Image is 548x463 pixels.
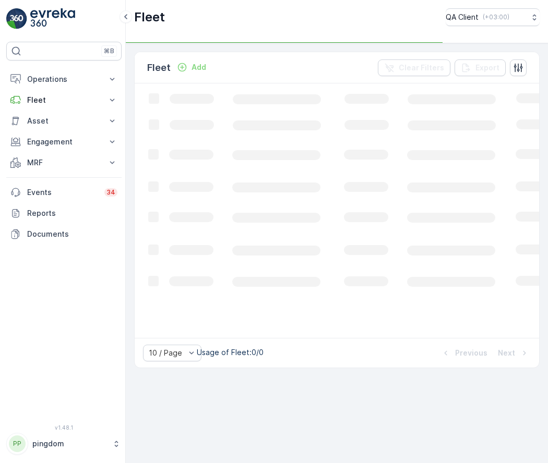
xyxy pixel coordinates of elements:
[6,224,122,245] a: Documents
[27,229,117,239] p: Documents
[27,74,101,84] p: Operations
[27,187,98,198] p: Events
[30,8,75,29] img: logo_light-DOdMpM7g.png
[197,347,264,358] p: Usage of Fleet : 0/0
[475,63,499,73] p: Export
[6,152,122,173] button: MRF
[6,424,122,431] span: v 1.48.1
[6,131,122,152] button: Engagement
[497,347,531,359] button: Next
[6,8,27,29] img: logo
[192,62,206,72] p: Add
[134,9,165,26] p: Fleet
[147,60,171,75] p: Fleet
[378,59,450,76] button: Clear Filters
[27,157,101,168] p: MRF
[9,435,26,452] div: PP
[498,348,515,358] p: Next
[455,348,487,358] p: Previous
[483,13,509,21] p: ( +03:00 )
[27,95,101,105] p: Fleet
[6,90,122,111] button: Fleet
[446,8,540,26] button: QA Client(+03:00)
[6,111,122,131] button: Asset
[106,188,115,197] p: 34
[399,63,444,73] p: Clear Filters
[27,137,101,147] p: Engagement
[27,208,117,218] p: Reports
[173,61,210,74] button: Add
[439,347,489,359] button: Previous
[32,438,107,449] p: pingdom
[446,12,479,22] p: QA Client
[6,69,122,90] button: Operations
[6,433,122,455] button: PPpingdom
[455,59,506,76] button: Export
[104,47,114,55] p: ⌘B
[6,182,122,203] a: Events34
[27,116,101,126] p: Asset
[6,203,122,224] a: Reports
